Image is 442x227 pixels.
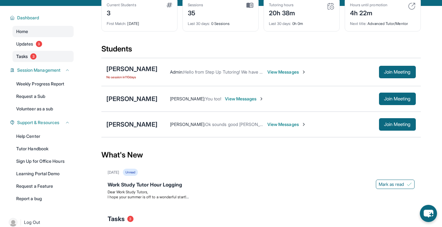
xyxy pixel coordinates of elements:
[107,2,136,7] div: Current Students
[269,7,295,17] div: 20h 38m
[301,122,306,127] img: Chevron-Right
[12,78,74,89] a: Weekly Progress Report
[301,70,306,75] img: Chevron-Right
[17,15,39,21] span: Dashboard
[420,205,437,222] button: chat-button
[108,215,125,223] span: Tasks
[205,96,221,101] span: You too!
[12,143,74,154] a: Tutor Handbook
[30,53,36,60] span: 3
[379,118,416,131] button: Join Meeting
[16,41,33,47] span: Updates
[106,94,158,103] div: [PERSON_NAME]
[108,181,415,190] div: Work Study Tutor Hour Logging
[107,17,172,26] div: [DATE]
[167,2,172,7] img: card
[267,69,306,75] span: View Messages
[107,7,136,17] div: 3
[170,69,183,75] span: Admin :
[269,17,334,26] div: 0h 0m
[15,119,70,126] button: Support & Resources
[12,131,74,142] a: Help Center
[12,91,74,102] a: Request a Sub
[188,17,253,26] div: 0 Sessions
[15,15,70,21] button: Dashboard
[408,2,415,10] img: card
[350,17,415,26] div: Advanced Tutor/Mentor
[101,141,421,169] div: What's New
[188,7,203,17] div: 35
[384,123,411,126] span: Join Meeting
[108,195,189,199] span: I hope your summer is off to a wonderful start!
[170,96,205,101] span: [PERSON_NAME] :
[384,70,411,74] span: Join Meeting
[269,21,291,26] span: Last 30 days :
[379,181,404,187] span: Mark as read
[108,170,119,175] div: [DATE]
[17,67,61,73] span: Session Management
[376,180,415,189] button: Mark as read
[16,28,28,35] span: Home
[17,119,59,126] span: Support & Resources
[327,2,334,10] img: card
[12,51,74,62] a: Tasks3
[188,21,210,26] span: Last 30 days :
[123,169,138,176] div: Unread
[15,67,70,73] button: Session Management
[350,7,387,17] div: 4h 22m
[12,193,74,204] a: Report a bug
[246,2,253,8] img: card
[12,38,74,50] a: Updates3
[12,26,74,37] a: Home
[384,97,411,101] span: Join Meeting
[225,96,264,102] span: View Messages
[12,103,74,114] a: Volunteer as a sub
[16,53,28,60] span: Tasks
[350,2,387,7] div: Hours until promotion
[127,216,134,222] span: 3
[350,21,367,26] span: Next title :
[259,96,264,101] img: Chevron-Right
[269,2,295,7] div: Tutoring hours
[379,93,416,105] button: Join Meeting
[101,44,421,58] div: Students
[106,120,158,129] div: [PERSON_NAME]
[205,122,322,127] span: Ok sounds good [PERSON_NAME] is getting ready to log in
[20,219,22,226] span: |
[12,156,74,167] a: Sign Up for Office Hours
[170,122,205,127] span: [PERSON_NAME] :
[407,182,412,187] img: Mark as read
[9,218,17,227] img: user-img
[12,181,74,192] a: Request a Feature
[36,41,42,47] span: 3
[106,65,158,73] div: [PERSON_NAME]
[108,190,148,194] span: Dear Work Study Tutors,
[107,21,127,26] span: First Match :
[267,121,306,128] span: View Messages
[12,168,74,179] a: Learning Portal Demo
[106,75,158,80] span: No session in 110 days
[188,2,203,7] div: Sessions
[379,66,416,78] button: Join Meeting
[24,219,40,225] span: Log Out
